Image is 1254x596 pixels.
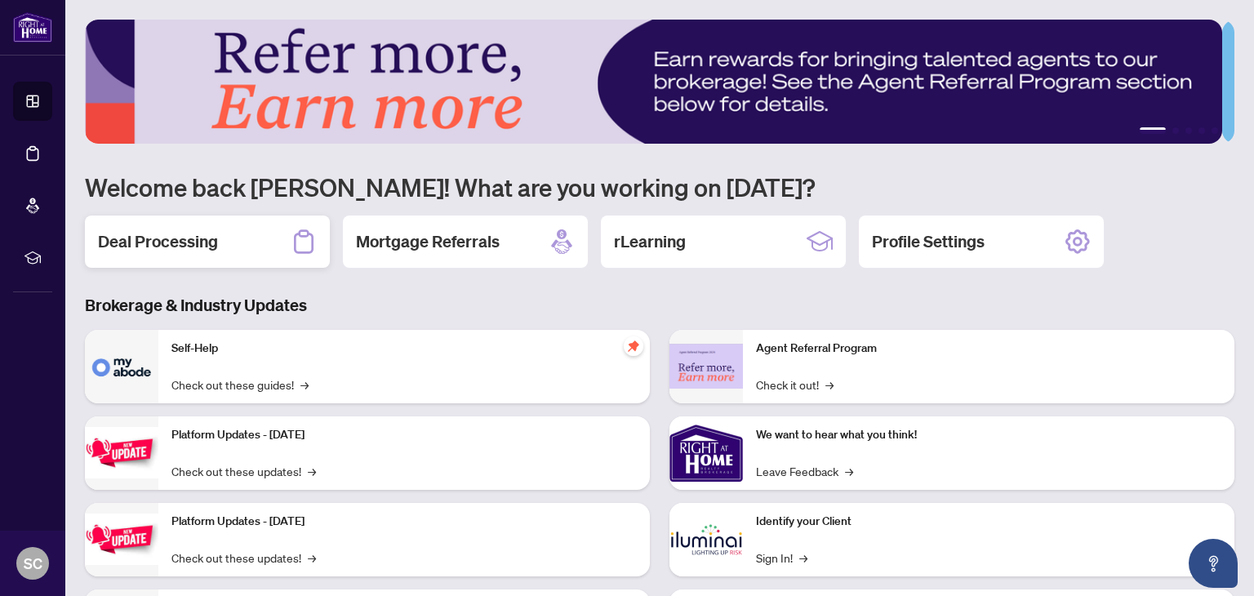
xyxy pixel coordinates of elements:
span: → [300,376,309,394]
a: Check out these guides!→ [171,376,309,394]
span: → [308,462,316,480]
span: → [308,549,316,567]
h2: Deal Processing [98,230,218,253]
img: Identify your Client [669,503,743,576]
img: Platform Updates - July 21, 2025 [85,427,158,478]
h3: Brokerage & Industry Updates [85,294,1234,317]
h2: Profile Settings [872,230,985,253]
button: Open asap [1189,539,1238,588]
p: We want to hear what you think! [756,426,1221,444]
span: → [825,376,834,394]
span: SC [24,552,42,575]
span: pushpin [624,336,643,356]
img: Platform Updates - July 8, 2025 [85,514,158,565]
h1: Welcome back [PERSON_NAME]! What are you working on [DATE]? [85,171,1234,202]
p: Agent Referral Program [756,340,1221,358]
img: Slide 0 [85,20,1222,144]
a: Leave Feedback→ [756,462,853,480]
p: Platform Updates - [DATE] [171,426,637,444]
a: Sign In!→ [756,549,807,567]
a: Check out these updates!→ [171,549,316,567]
p: Platform Updates - [DATE] [171,513,637,531]
a: Check it out!→ [756,376,834,394]
button: 4 [1198,127,1205,134]
img: Self-Help [85,330,158,403]
button: 2 [1172,127,1179,134]
p: Self-Help [171,340,637,358]
p: Identify your Client [756,513,1221,531]
button: 3 [1185,127,1192,134]
a: Check out these updates!→ [171,462,316,480]
span: → [845,462,853,480]
h2: rLearning [614,230,686,253]
img: logo [13,12,52,42]
img: We want to hear what you think! [669,416,743,490]
span: → [799,549,807,567]
button: 1 [1140,127,1166,134]
img: Agent Referral Program [669,344,743,389]
button: 5 [1212,127,1218,134]
h2: Mortgage Referrals [356,230,500,253]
